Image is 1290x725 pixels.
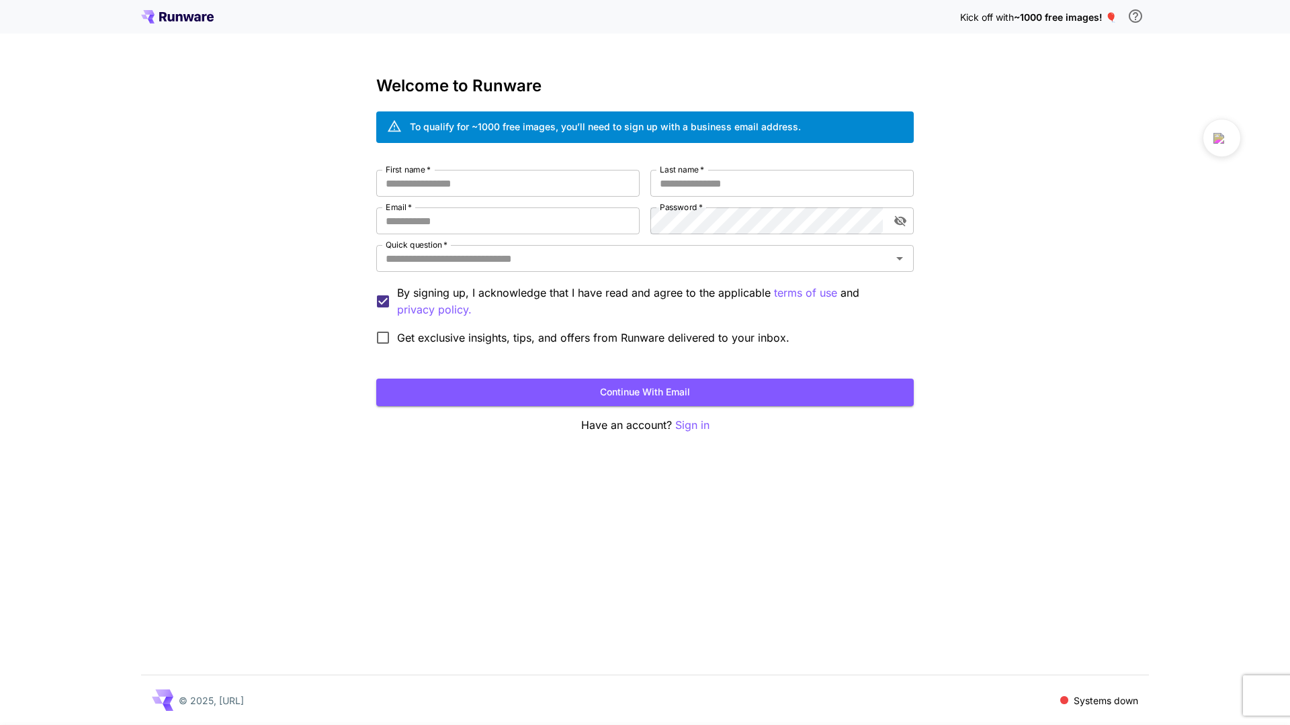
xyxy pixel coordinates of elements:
label: Quick question [386,239,447,250]
label: Last name [660,164,704,175]
p: © 2025, [URL] [179,693,244,708]
button: toggle password visibility [888,209,912,233]
span: Kick off with [960,11,1014,23]
p: Have an account? [376,417,914,434]
span: Get exclusive insights, tips, and offers from Runware delivered to your inbox. [397,330,789,346]
div: To qualify for ~1000 free images, you’ll need to sign up with a business email address. [410,119,801,134]
label: Password [660,201,703,213]
button: Open [890,249,909,268]
button: By signing up, I acknowledge that I have read and agree to the applicable terms of use and [397,301,472,318]
p: By signing up, I acknowledge that I have read and agree to the applicable and [397,285,903,318]
button: Sign in [675,417,709,434]
p: terms of use [774,285,837,301]
label: Email [386,201,412,213]
p: privacy policy. [397,301,472,318]
h3: Welcome to Runware [376,77,914,95]
button: By signing up, I acknowledge that I have read and agree to the applicable and privacy policy. [774,285,837,301]
span: ~1000 free images! 🎈 [1014,11,1117,23]
button: Continue with email [376,379,914,406]
p: Systems down [1074,693,1138,708]
button: In order to qualify for free credit, you need to sign up with a business email address and click ... [1122,3,1149,30]
label: First name [386,164,431,175]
